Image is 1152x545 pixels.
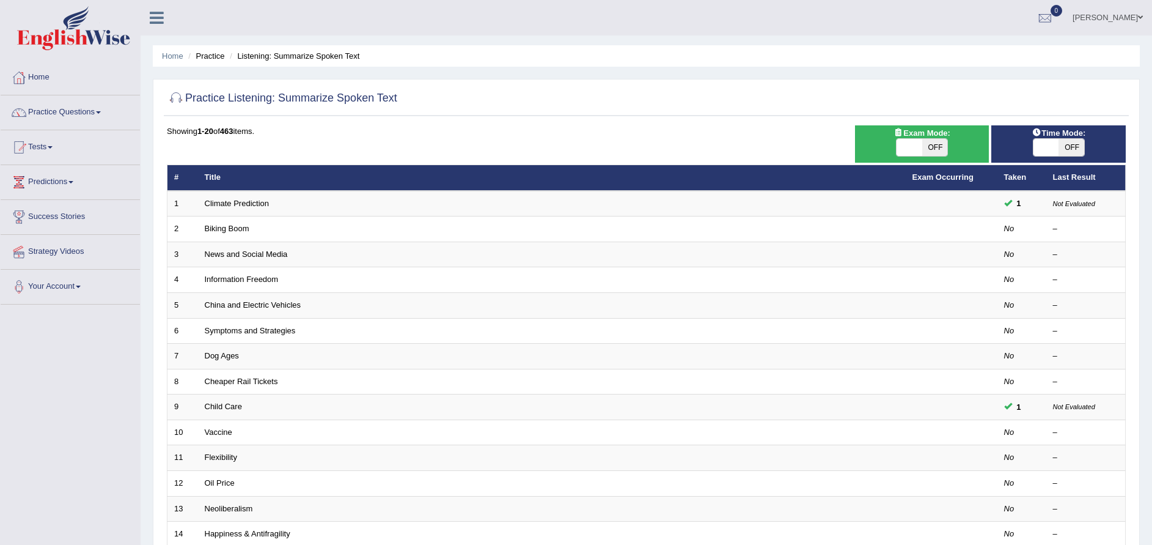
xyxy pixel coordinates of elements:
a: Oil Price [205,478,235,488]
span: 0 [1051,5,1063,17]
a: China and Electric Vehicles [205,300,301,310]
li: Practice [185,50,224,62]
td: 12 [167,470,198,496]
a: Strategy Videos [1,235,140,265]
a: Your Account [1,270,140,300]
span: Exam Mode: [889,127,955,139]
small: Not Evaluated [1053,200,1095,207]
b: 463 [220,127,233,136]
td: 9 [167,395,198,420]
div: – [1053,478,1119,489]
a: Child Care [205,402,242,411]
small: Not Evaluated [1053,403,1095,410]
td: 7 [167,344,198,369]
div: – [1053,325,1119,337]
a: Happiness & Antifragility [205,529,290,538]
td: 3 [167,242,198,267]
td: 11 [167,445,198,471]
b: 1-20 [197,127,213,136]
td: 1 [167,191,198,217]
td: 10 [167,420,198,445]
a: Exam Occurring [912,172,974,182]
td: 5 [167,293,198,319]
em: No [1004,250,1014,259]
span: OFF [922,139,948,156]
div: – [1053,249,1119,261]
td: 4 [167,267,198,293]
a: Flexibility [205,453,237,462]
em: No [1004,377,1014,386]
em: No [1004,326,1014,335]
td: 13 [167,496,198,522]
span: You can still take this question [1012,197,1026,210]
a: Biking Boom [205,224,249,233]
div: – [1053,300,1119,311]
th: Taken [997,165,1046,191]
span: Time Mode: [1027,127,1090,139]
div: Show exams occurring in exams [855,125,989,163]
em: No [1004,529,1014,538]
div: – [1053,528,1119,540]
td: 6 [167,318,198,344]
a: Symptoms and Strategies [205,326,296,335]
div: – [1053,350,1119,362]
em: No [1004,453,1014,462]
a: Tests [1,130,140,161]
a: Cheaper Rail Tickets [205,377,278,386]
div: – [1053,274,1119,286]
h2: Practice Listening: Summarize Spoken Text [167,89,397,108]
div: – [1053,427,1119,439]
em: No [1004,428,1014,437]
a: Climate Prediction [205,199,270,208]
a: Vaccine [205,428,232,437]
em: No [1004,504,1014,513]
li: Listening: Summarize Spoken Text [227,50,359,62]
th: # [167,165,198,191]
div: – [1053,223,1119,235]
a: Success Stories [1,200,140,231]
a: News and Social Media [205,250,288,259]
a: Dog Ages [205,351,239,360]
a: Home [1,61,140,91]
em: No [1004,300,1014,310]
td: 8 [167,369,198,395]
th: Last Result [1046,165,1126,191]
div: – [1053,503,1119,515]
td: 2 [167,217,198,242]
em: No [1004,351,1014,360]
em: No [1004,275,1014,284]
a: Practice Questions [1,95,140,126]
div: Showing of items. [167,125,1126,137]
em: No [1004,224,1014,233]
em: No [1004,478,1014,488]
div: – [1053,452,1119,464]
span: You can still take this question [1012,401,1026,413]
a: Home [162,51,183,61]
a: Information Freedom [205,275,279,284]
a: Neoliberalism [205,504,253,513]
th: Title [198,165,906,191]
div: – [1053,376,1119,388]
a: Predictions [1,165,140,196]
span: OFF [1058,139,1084,156]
